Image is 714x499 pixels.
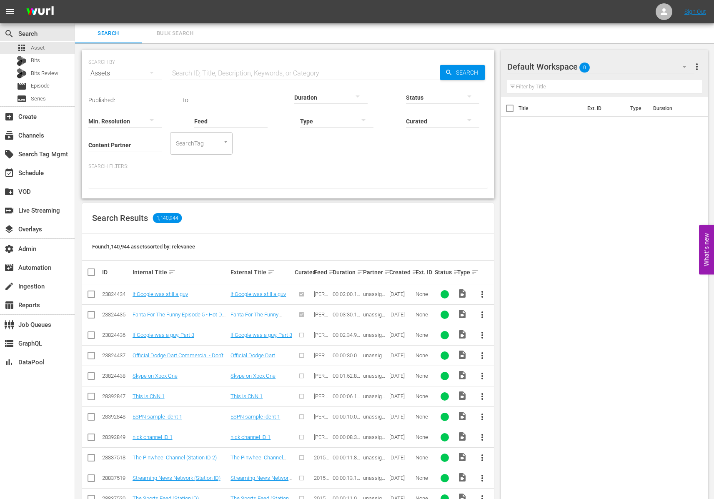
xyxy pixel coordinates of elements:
[333,291,361,297] div: 00:02:00.149
[582,97,626,120] th: Ext. ID
[133,311,228,324] a: Fanta For The Funny Episode 5 - Hot Dog Microphone
[31,82,50,90] span: Episode
[102,454,130,461] div: 28837518
[80,29,137,38] span: Search
[363,267,387,277] div: Partner
[363,332,385,344] span: unassigned
[457,329,467,339] span: video_file
[314,454,329,473] span: 2015N Sation IDs
[457,309,467,319] span: Video
[4,224,14,234] span: Overlays
[230,311,282,330] a: Fanta For The Funny Episode 5 - Hot Dog Microphone
[363,291,385,303] span: unassigned
[153,213,182,223] span: 1,140,944
[457,472,467,482] span: Video
[230,393,263,399] a: This is CNN 1
[4,130,14,140] span: Channels
[453,268,461,276] span: sort
[477,432,487,442] span: more_vert
[102,414,130,420] div: 28392848
[416,291,432,297] div: None
[333,373,361,379] div: 00:01:52.853
[384,268,392,276] span: sort
[230,373,276,379] a: Skype on Xbox One
[314,352,328,384] span: [PERSON_NAME] HLS Test
[389,475,413,481] div: [DATE]
[389,311,413,318] div: [DATE]
[31,95,46,103] span: Series
[4,281,14,291] span: Ingestion
[4,112,14,122] span: Create
[88,62,162,85] div: Assets
[648,97,698,120] th: Duration
[183,97,188,103] span: to
[472,427,492,447] button: more_vert
[333,352,361,359] div: 00:00:30.058
[457,370,467,380] span: Video
[133,414,182,420] a: ESPN sample ident 1
[314,393,329,424] span: [PERSON_NAME] Channel IDs
[333,267,361,277] div: Duration
[477,473,487,483] span: more_vert
[477,289,487,299] span: more_vert
[20,2,60,22] img: ans4CAIJ8jUAAAAAAAAAAAAAAAAAAAAAAAAgQb4GAAAAAAAAAAAAAAAAAAAAAAAAJMjXAAAAAAAAAAAAAAAAAAAAAAAAgAT5G...
[412,268,419,276] span: sort
[4,263,14,273] span: Automation
[4,168,14,178] span: Schedule
[333,475,361,481] div: 00:00:13.180
[17,43,27,53] span: Asset
[17,94,27,104] span: Series
[133,352,227,365] a: Official Dodge Dart Commercial - Don't Touch My Dart
[4,339,14,349] span: GraphQL
[133,291,188,297] a: If Google was still a guy
[389,393,413,399] div: [DATE]
[507,55,694,78] div: Default Workspace
[147,29,203,38] span: Bulk Search
[168,268,176,276] span: sort
[519,97,582,120] th: Title
[477,371,487,381] span: more_vert
[363,475,385,487] span: unassigned
[389,454,413,461] div: [DATE]
[457,452,467,462] span: Video
[416,352,432,359] div: None
[363,434,385,446] span: unassigned
[31,44,45,52] span: Asset
[4,187,14,197] span: VOD
[333,311,361,318] div: 00:03:30.154
[102,269,130,276] div: ID
[5,7,15,17] span: menu
[4,206,14,216] span: Live Streaming
[4,244,14,254] span: Admin
[102,434,130,440] div: 28392849
[472,448,492,468] button: more_vert
[416,393,432,399] div: None
[363,414,385,426] span: unassigned
[314,414,329,445] span: [PERSON_NAME] Channel IDs
[31,69,58,78] span: Bits Review
[477,453,487,463] span: more_vert
[17,56,27,66] div: Bits
[4,357,14,367] span: DataPool
[472,386,492,406] button: more_vert
[133,475,220,481] a: Streaming News Network (Station ID)
[457,411,467,421] span: Video
[477,351,487,361] span: more_vert
[333,393,361,399] div: 00:00:06.140
[4,300,14,310] span: Reports
[416,475,432,481] div: None
[416,332,432,338] div: None
[692,57,702,77] button: more_vert
[453,65,485,80] span: Search
[363,454,385,467] span: unassigned
[230,267,292,277] div: External Title
[389,291,413,297] div: [DATE]
[102,475,130,481] div: 28837519
[4,149,14,159] span: Search Tag Mgmt
[314,267,330,277] div: Feed
[579,59,590,76] span: 0
[333,332,361,338] div: 00:02:34.901
[133,393,165,399] a: This is CNN 1
[389,373,413,379] div: [DATE]
[133,332,194,338] a: If Google was a guy, Part 3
